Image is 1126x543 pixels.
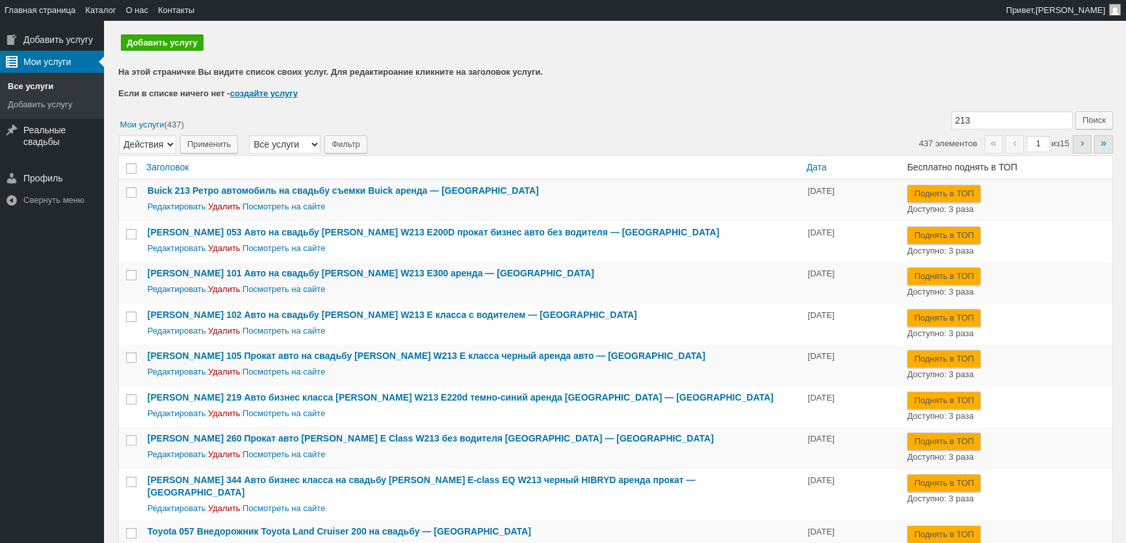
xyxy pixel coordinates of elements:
a: Дата [802,156,901,179]
a: Удалить [208,243,241,253]
a: Toyota 057 Внедорожник Toyota Land Cruiser 200 на свадьбу — [GEOGRAPHIC_DATA] [148,526,531,536]
a: [PERSON_NAME] 102 Авто на свадьбу [PERSON_NAME] W213 E класса с водителем — [GEOGRAPHIC_DATA] [148,310,637,320]
a: Удалить [208,367,241,377]
a: Редактировать [148,284,206,294]
span: | [208,449,242,459]
a: Удалить [208,408,241,418]
span: | [148,367,208,377]
td: [DATE] [802,221,901,263]
span: Заголовок [146,161,189,174]
a: Редактировать [148,449,206,459]
a: Мои услуги(437) [118,118,186,131]
span: из [1051,139,1071,148]
button: Поднять в ТОП [907,474,981,492]
a: Редактировать [148,367,206,377]
span: | [148,503,208,513]
a: [PERSON_NAME] 101 Авто на свадьбу [PERSON_NAME] W213 E300 аренда — [GEOGRAPHIC_DATA] [148,268,594,278]
span: › [1080,137,1084,148]
span: 437 элементов [919,139,977,148]
td: [DATE] [802,345,901,386]
button: Поднять в ТОП [907,309,981,327]
span: Доступно: 3 раза [907,287,973,297]
a: Добавить услугу [121,34,203,51]
span: Доступно: 3 раза [907,411,973,421]
span: 15 [1060,139,1069,148]
a: Редактировать [148,243,206,253]
td: [DATE] [802,262,901,304]
span: Доступно: 3 раза [907,452,973,462]
span: | [148,326,208,336]
a: Посмотреть на сайте [242,408,325,418]
a: Заголовок [141,156,802,179]
a: Посмотреть на сайте [242,202,325,211]
span: | [208,503,242,513]
button: Поднять в ТОП [907,185,981,203]
p: Если в списке ничего нет - [118,87,1113,100]
span: | [208,284,242,294]
a: Посмотреть на сайте [242,284,325,294]
span: (437) [164,120,184,129]
a: Buick 213 Ретро автомобиль на свадьбу съемки Buick аренда — [GEOGRAPHIC_DATA] [148,185,539,196]
span: | [148,202,208,211]
span: | [208,202,242,211]
span: | [208,243,242,253]
span: Дата [807,161,827,174]
a: Посмотреть на сайте [242,326,325,336]
td: [DATE] [802,179,901,221]
a: Редактировать [148,202,206,211]
a: Редактировать [148,326,206,336]
input: Фильтр [324,135,367,153]
span: | [148,449,208,459]
a: Посмотреть на сайте [242,367,325,377]
td: [DATE] [802,469,901,520]
a: Редактировать [148,408,206,418]
input: Применить [180,135,238,153]
span: | [148,284,208,294]
a: Редактировать [148,503,206,513]
span: Доступно: 3 раза [907,328,973,338]
button: Поднять в ТОП [907,267,981,285]
td: [DATE] [802,386,901,428]
span: Доступно: 3 раза [907,204,973,214]
a: [PERSON_NAME] 053 Авто на свадьбу [PERSON_NAME] W213 E200D прокат бизнес авто без водителя — [GEO... [148,227,720,237]
a: Удалить [208,284,241,294]
a: Посмотреть на сайте [242,449,325,459]
a: [PERSON_NAME] 344 Авто бизнес класса на свадьбу [PERSON_NAME] E-class EQ W213 черный HIBRYD аренд... [148,475,696,498]
span: | [208,367,242,377]
td: [DATE] [802,427,901,469]
a: Удалить [208,326,241,336]
td: [DATE] [802,304,901,345]
button: Поднять в ТОП [907,350,981,368]
a: [PERSON_NAME] 219 Авто бизнес класса [PERSON_NAME] W213 E220d темно-синий аренда [GEOGRAPHIC_DATA... [148,392,774,403]
a: создайте услугу [230,88,298,98]
button: Поднять в ТОП [907,391,981,410]
span: | [208,408,242,418]
span: Доступно: 3 раза [907,494,973,503]
a: [PERSON_NAME] 105 Прокат авто на свадьбу [PERSON_NAME] W213 E класса черный аренда авто — [GEOGRA... [148,351,705,361]
a: Удалить [208,449,241,459]
span: | [148,243,208,253]
span: [PERSON_NAME] [1036,5,1105,15]
span: | [148,408,208,418]
input: Поиск [1075,111,1113,129]
a: Удалить [208,503,241,513]
span: | [208,326,242,336]
span: Доступно: 3 раза [907,246,973,256]
button: Поднять в ТОП [907,432,981,451]
button: Поднять в ТОП [907,226,981,245]
a: Посмотреть на сайте [242,243,325,253]
a: [PERSON_NAME] 260 Прокат авто [PERSON_NAME] Е Class W213 без водителя [GEOGRAPHIC_DATA] — [GEOGRA... [148,433,714,444]
th: Бесплатно поднять в ТОП [900,156,1112,180]
a: Посмотреть на сайте [242,503,325,513]
a: Удалить [208,202,241,211]
span: Доступно: 3 раза [907,369,973,379]
span: « [984,135,1003,153]
p: На этой страничке Вы видите список своих услуг. Для редактироание кликните на заголовок услуги. [118,66,1113,79]
span: » [1101,137,1106,148]
span: ‹ [1005,135,1024,153]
